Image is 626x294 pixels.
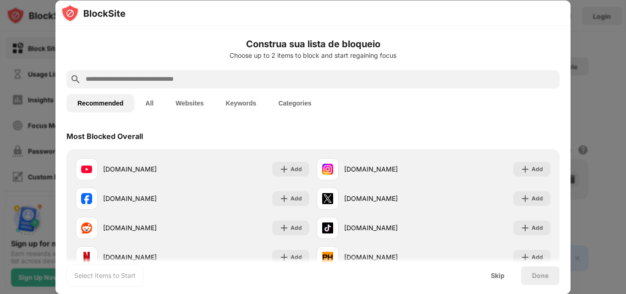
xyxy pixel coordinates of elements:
div: [DOMAIN_NAME] [103,194,192,203]
img: logo-blocksite.svg [61,4,126,22]
div: Add [532,194,543,203]
button: Categories [267,94,322,112]
div: Add [291,253,302,262]
div: [DOMAIN_NAME] [103,223,192,233]
div: Add [532,253,543,262]
div: Choose up to 2 items to block and start regaining focus [66,52,560,59]
div: [DOMAIN_NAME] [103,164,192,174]
div: [DOMAIN_NAME] [103,252,192,262]
button: Keywords [214,94,267,112]
img: favicons [322,252,333,263]
h6: Construa sua lista de bloqueio [66,37,560,51]
div: Add [291,194,302,203]
img: favicons [322,222,333,233]
button: Recommended [66,94,134,112]
div: Add [291,223,302,233]
img: search.svg [70,74,81,85]
button: All [134,94,165,112]
div: [DOMAIN_NAME] [344,223,434,233]
img: favicons [81,252,92,263]
div: [DOMAIN_NAME] [344,194,434,203]
div: Add [291,165,302,174]
img: favicons [322,164,333,175]
div: Done [532,272,549,279]
img: favicons [81,193,92,204]
div: Most Blocked Overall [66,132,143,141]
div: Add [532,223,543,233]
button: Websites [165,94,214,112]
div: [DOMAIN_NAME] [344,164,434,174]
div: Select Items to Start [74,271,136,280]
div: Add [532,165,543,174]
img: favicons [81,164,92,175]
img: favicons [81,222,92,233]
img: favicons [322,193,333,204]
div: Skip [491,272,505,279]
div: [DOMAIN_NAME] [344,252,434,262]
